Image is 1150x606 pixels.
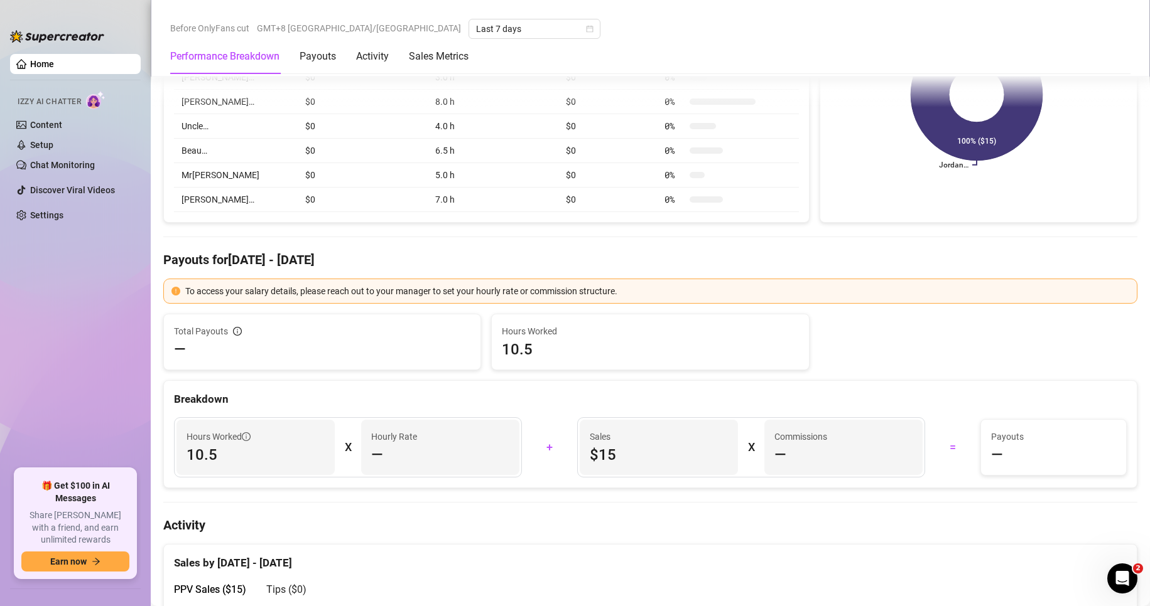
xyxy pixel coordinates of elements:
[428,139,558,163] td: 6.5 h
[665,168,685,182] span: 0 %
[174,391,1127,408] div: Breakdown
[30,59,54,69] a: Home
[665,119,685,133] span: 0 %
[665,144,685,157] span: 0 %
[590,430,728,444] span: Sales
[748,437,754,457] div: X
[187,430,251,444] span: Hours Worked
[991,430,1116,444] span: Payouts
[345,437,351,457] div: X
[174,139,298,163] td: Beau…
[939,161,968,169] text: Jordan…
[558,90,657,114] td: $0
[174,90,298,114] td: [PERSON_NAME]…
[50,556,87,566] span: Earn now
[428,65,558,90] td: 3.0 h
[529,437,570,457] div: +
[10,30,104,43] img: logo-BBDzfeDw.svg
[558,114,657,139] td: $0
[298,188,428,212] td: $0
[409,49,469,64] div: Sales Metrics
[86,91,106,109] img: AI Chatter
[171,287,180,295] span: exclamation-circle
[174,324,228,338] span: Total Payouts
[233,327,242,336] span: info-circle
[174,583,246,595] span: PPV Sales ( $15 )
[665,193,685,206] span: 0 %
[257,19,461,38] span: GMT+8 [GEOGRAPHIC_DATA]/[GEOGRAPHIC_DATA]
[428,188,558,212] td: 7.0 h
[21,509,129,546] span: Share [PERSON_NAME] with a friend, and earn unlimited rewards
[187,445,325,465] span: 10.5
[298,163,428,188] td: $0
[933,437,973,457] div: =
[30,140,53,150] a: Setup
[558,188,657,212] td: $0
[586,25,594,33] span: calendar
[170,19,249,38] span: Before OnlyFans cut
[266,583,306,595] span: Tips ( $0 )
[502,339,798,359] span: 10.5
[30,160,95,170] a: Chat Monitoring
[476,19,593,38] span: Last 7 days
[1107,563,1137,593] iframe: Intercom live chat
[185,284,1129,298] div: To access your salary details, please reach out to your manager to set your hourly rate or commis...
[428,114,558,139] td: 4.0 h
[356,49,389,64] div: Activity
[665,95,685,109] span: 0 %
[300,49,336,64] div: Payouts
[1133,563,1143,573] span: 2
[298,139,428,163] td: $0
[18,96,81,108] span: Izzy AI Chatter
[170,49,279,64] div: Performance Breakdown
[371,445,383,465] span: —
[174,545,1127,571] div: Sales by [DATE] - [DATE]
[428,163,558,188] td: 5.0 h
[774,445,786,465] span: —
[163,516,1137,534] h4: Activity
[30,210,63,220] a: Settings
[21,480,129,504] span: 🎁 Get $100 in AI Messages
[558,65,657,90] td: $0
[298,114,428,139] td: $0
[21,551,129,571] button: Earn nowarrow-right
[558,139,657,163] td: $0
[665,70,685,84] span: 0 %
[590,445,728,465] span: $15
[174,188,298,212] td: [PERSON_NAME]…
[174,163,298,188] td: Mr[PERSON_NAME]
[428,90,558,114] td: 8.0 h
[174,65,298,90] td: [PERSON_NAME]…
[298,90,428,114] td: $0
[174,114,298,139] td: Uncle…
[774,430,827,444] article: Commissions
[92,557,100,566] span: arrow-right
[298,65,428,90] td: $0
[242,432,251,441] span: info-circle
[371,430,417,444] article: Hourly Rate
[30,120,62,130] a: Content
[991,445,1003,465] span: —
[30,185,115,195] a: Discover Viral Videos
[502,324,798,338] span: Hours Worked
[163,251,1137,268] h4: Payouts for [DATE] - [DATE]
[174,339,186,359] span: —
[558,163,657,188] td: $0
